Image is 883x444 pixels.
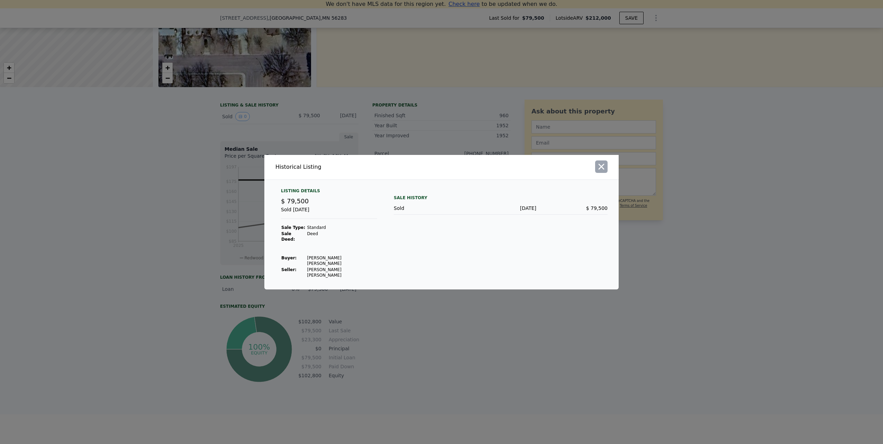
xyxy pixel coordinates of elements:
[281,256,297,260] strong: Buyer :
[275,163,439,171] div: Historical Listing
[307,255,377,267] td: [PERSON_NAME] [PERSON_NAME]
[307,224,377,231] td: Standard
[281,188,377,196] div: Listing Details
[394,205,465,212] div: Sold
[281,197,309,205] span: $ 79,500
[394,194,608,202] div: Sale History
[281,231,295,242] strong: Sale Deed:
[281,267,297,272] strong: Seller :
[586,205,608,211] span: $ 79,500
[281,225,305,230] strong: Sale Type:
[281,206,377,219] div: Sold [DATE]
[465,205,536,212] div: [DATE]
[307,231,377,242] td: Deed
[307,267,377,278] td: [PERSON_NAME] [PERSON_NAME]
